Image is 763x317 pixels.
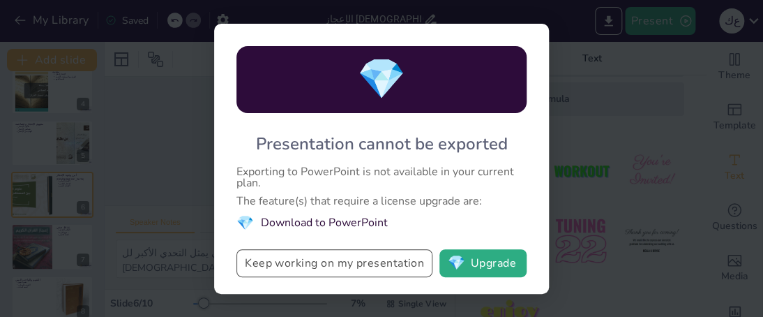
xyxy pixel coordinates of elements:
[439,249,527,277] button: diamondUpgrade
[236,214,527,233] li: Download to PowerPoint
[447,256,464,270] span: diamond
[256,133,508,155] div: Presentation cannot be exported
[236,214,254,233] span: diamond
[236,166,527,189] div: Exporting to PowerPoint is not available in your current plan.
[236,196,527,207] div: The feature(s) that require a license upgrade are:
[236,249,432,277] button: Keep working on my presentation
[357,52,406,106] span: diamond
